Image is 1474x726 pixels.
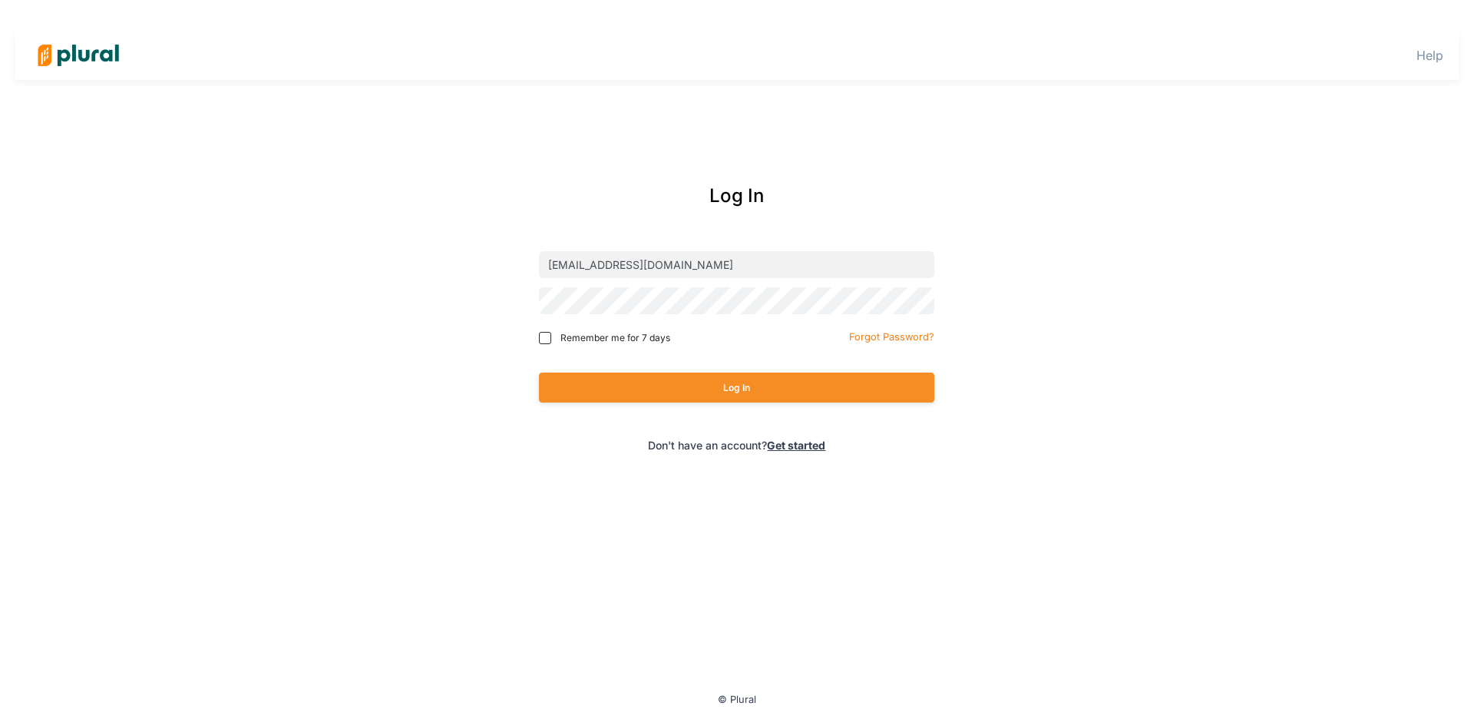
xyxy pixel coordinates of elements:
a: Get started [767,439,825,452]
a: Help [1416,48,1443,63]
div: Don't have an account? [474,437,1001,453]
input: Email address [539,251,934,278]
span: Remember me for 7 days [560,331,670,345]
button: Log In [539,373,934,403]
small: © Plural [718,694,756,705]
a: Forgot Password? [849,328,934,343]
input: Remember me for 7 days [539,332,551,344]
img: Logo for Plural [25,28,132,82]
small: Forgot Password? [849,331,934,343]
div: Log In [474,182,1001,210]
